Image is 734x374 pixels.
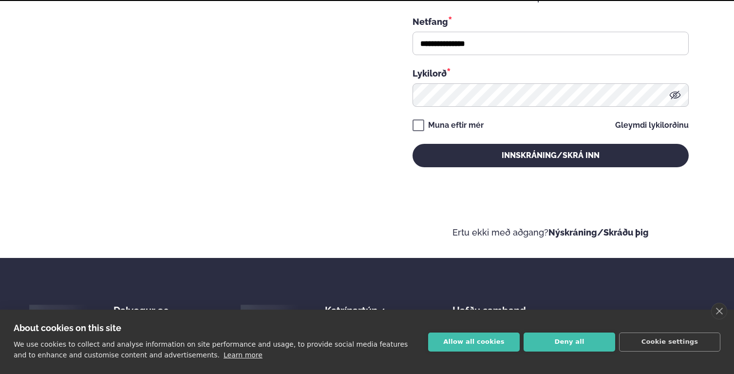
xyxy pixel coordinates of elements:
[452,297,526,316] span: Hafðu samband
[224,351,263,359] a: Learn more
[396,227,705,238] p: Ertu ekki með aðgang?
[615,121,689,129] a: Gleymdi lykilorðinu
[29,176,231,199] p: Ef eitthvað sameinar fólk, þá er [PERSON_NAME] matarferðalag.
[113,305,191,316] div: Dalvegur 30
[711,303,727,319] a: close
[656,305,705,336] div: Fylgdu okkur
[619,333,720,352] button: Cookie settings
[524,333,615,352] button: Deny all
[29,82,231,164] h2: Velkomin á Ambrosial kitchen!
[14,340,408,359] p: We use cookies to collect and analyse information on site performance and usage, to provide socia...
[14,323,121,333] strong: About cookies on this site
[413,67,689,79] div: Lykilorð
[413,15,689,28] div: Netfang
[325,305,402,316] div: Katrínartún 4
[548,227,649,237] a: Nýskráning/Skráðu þig
[428,333,520,352] button: Allow all cookies
[413,144,689,167] button: Innskráning/Skrá inn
